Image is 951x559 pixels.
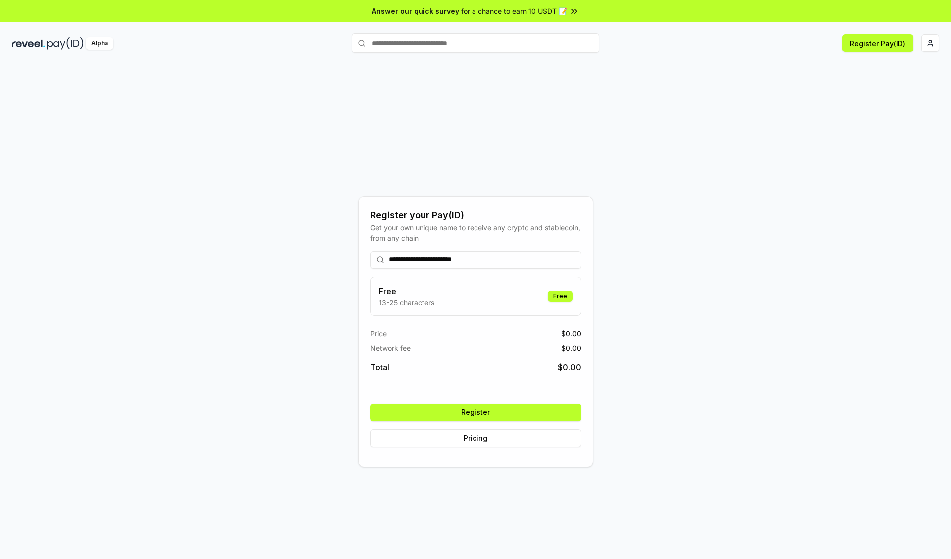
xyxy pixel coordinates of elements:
[47,37,84,50] img: pay_id
[370,361,389,373] span: Total
[370,208,581,222] div: Register your Pay(ID)
[372,6,459,16] span: Answer our quick survey
[558,361,581,373] span: $ 0.00
[370,222,581,243] div: Get your own unique name to receive any crypto and stablecoin, from any chain
[461,6,567,16] span: for a chance to earn 10 USDT 📝
[379,297,434,307] p: 13-25 characters
[370,343,411,353] span: Network fee
[370,429,581,447] button: Pricing
[12,37,45,50] img: reveel_dark
[561,328,581,339] span: $ 0.00
[379,285,434,297] h3: Free
[561,343,581,353] span: $ 0.00
[548,291,573,302] div: Free
[370,328,387,339] span: Price
[370,404,581,421] button: Register
[842,34,913,52] button: Register Pay(ID)
[86,37,113,50] div: Alpha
